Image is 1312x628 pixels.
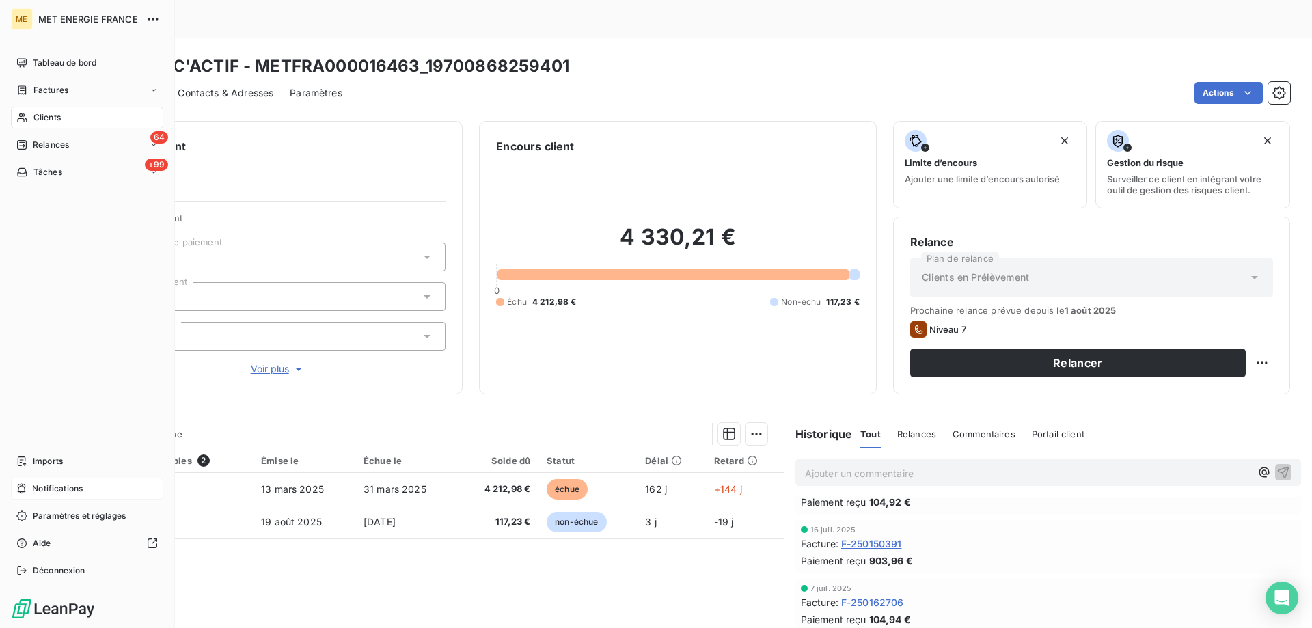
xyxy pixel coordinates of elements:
[1107,174,1279,195] span: Surveiller ce client en intégrant votre outil de gestion des risques client.
[466,455,530,466] div: Solde dû
[150,131,168,144] span: 64
[897,428,936,439] span: Relances
[145,159,168,171] span: +99
[860,428,881,439] span: Tout
[110,361,446,377] button: Voir plus
[869,495,911,509] span: 104,92 €
[810,584,852,592] span: 7 juil. 2025
[953,428,1015,439] span: Commentaires
[801,595,838,610] span: Facture :
[33,564,85,577] span: Déconnexion
[893,121,1088,208] button: Limite d’encoursAjouter une limite d’encours autorisé
[714,516,734,528] span: -19 j
[507,296,527,308] span: Échu
[261,455,347,466] div: Émise le
[11,134,163,156] a: 64Relances
[110,213,446,232] span: Propriétés Client
[801,612,866,627] span: Paiement reçu
[645,455,698,466] div: Délai
[1032,428,1084,439] span: Portail client
[33,139,69,151] span: Relances
[826,296,859,308] span: 117,23 €
[33,455,63,467] span: Imports
[869,612,911,627] span: 104,94 €
[107,454,245,467] div: Pièces comptables
[1065,305,1117,316] span: 1 août 2025
[801,554,866,568] span: Paiement reçu
[11,505,163,527] a: Paramètres et réglages
[11,52,163,74] a: Tableau de bord
[547,512,606,532] span: non-échue
[496,138,574,154] h6: Encours client
[32,482,83,495] span: Notifications
[547,479,588,500] span: échue
[1107,157,1184,168] span: Gestion du risque
[83,138,446,154] h6: Informations client
[197,454,210,467] span: 2
[910,305,1273,316] span: Prochaine relance prévue depuis le
[910,234,1273,250] h6: Relance
[905,174,1060,185] span: Ajouter une limite d’encours autorisé
[645,483,667,495] span: 162 j
[1194,82,1263,104] button: Actions
[869,554,913,568] span: 903,96 €
[11,107,163,128] a: Clients
[841,536,902,551] span: F-250150391
[290,86,342,100] span: Paramètres
[714,455,776,466] div: Retard
[33,537,51,549] span: Aide
[547,455,629,466] div: Statut
[33,84,68,96] span: Factures
[364,483,426,495] span: 31 mars 2025
[11,532,163,554] a: Aide
[466,482,530,496] span: 4 212,98 €
[922,271,1029,284] span: Clients en Prélèvement
[532,296,577,308] span: 4 212,98 €
[1266,582,1298,614] div: Open Intercom Messenger
[11,598,96,620] img: Logo LeanPay
[784,426,853,442] h6: Historique
[251,362,305,376] span: Voir plus
[905,157,977,168] span: Limite d’encours
[261,483,324,495] span: 13 mars 2025
[178,86,273,100] span: Contacts & Adresses
[11,79,163,101] a: Factures
[364,516,396,528] span: [DATE]
[1095,121,1290,208] button: Gestion du risqueSurveiller ce client en intégrant votre outil de gestion des risques client.
[496,223,859,264] h2: 4 330,21 €
[714,483,742,495] span: +144 j
[33,57,96,69] span: Tableau de bord
[910,349,1246,377] button: Relancer
[364,455,450,466] div: Échue le
[801,536,838,551] span: Facture :
[810,525,856,534] span: 16 juil. 2025
[33,510,126,522] span: Paramètres et réglages
[929,324,966,335] span: Niveau 7
[120,54,569,79] h3: SYNDIC'ACTIF - METFRA000016463_19700868259401
[11,161,163,183] a: +99Tâches
[11,450,163,472] a: Imports
[645,516,656,528] span: 3 j
[261,516,322,528] span: 19 août 2025
[494,285,500,296] span: 0
[841,595,904,610] span: F-250162706
[33,111,61,124] span: Clients
[801,495,866,509] span: Paiement reçu
[466,515,530,529] span: 117,23 €
[781,296,821,308] span: Non-échu
[33,166,62,178] span: Tâches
